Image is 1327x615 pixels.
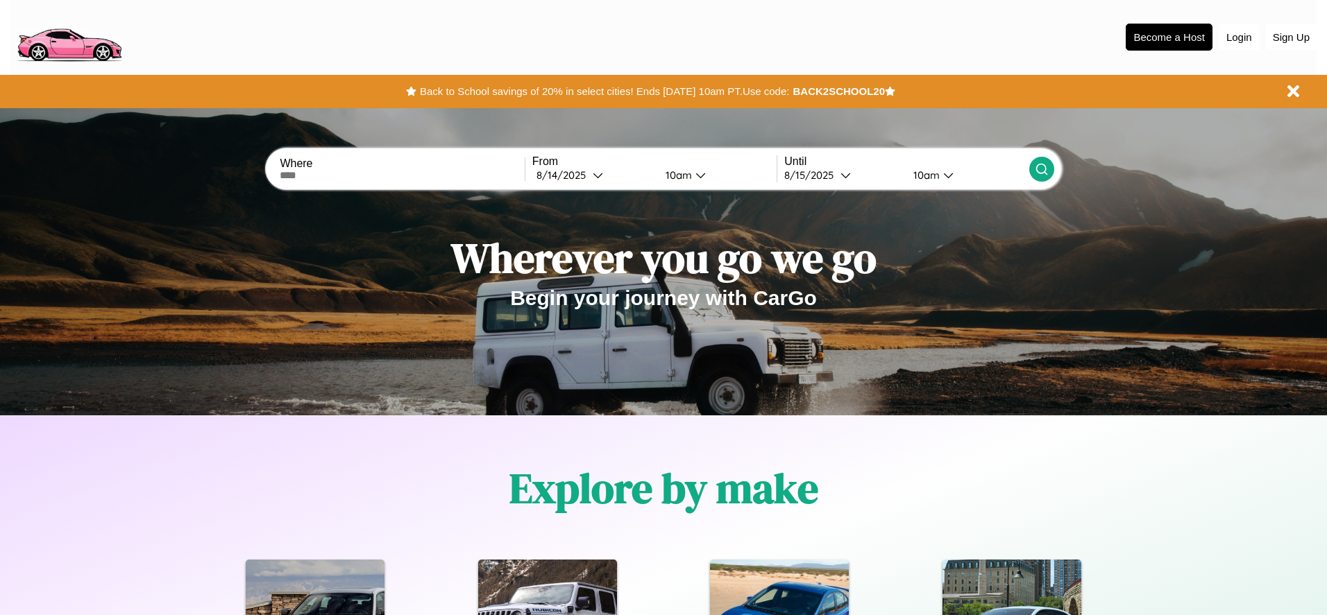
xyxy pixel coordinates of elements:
button: 8/14/2025 [532,168,654,182]
label: From [532,155,777,168]
div: 10am [906,168,943,182]
label: Until [784,155,1029,168]
button: Sign Up [1266,24,1317,50]
div: 8 / 14 / 2025 [536,168,593,182]
div: 10am [659,168,695,182]
button: 10am [902,168,1029,182]
button: Back to School savings of 20% in select cities! Ends [DATE] 10am PT.Use code: [416,82,793,101]
label: Where [280,157,524,170]
button: Login [1219,24,1259,50]
img: logo [10,7,128,65]
b: BACK2SCHOOL20 [793,85,885,97]
button: Become a Host [1126,24,1212,51]
h1: Explore by make [509,460,818,517]
div: 8 / 15 / 2025 [784,168,840,182]
button: 10am [654,168,777,182]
